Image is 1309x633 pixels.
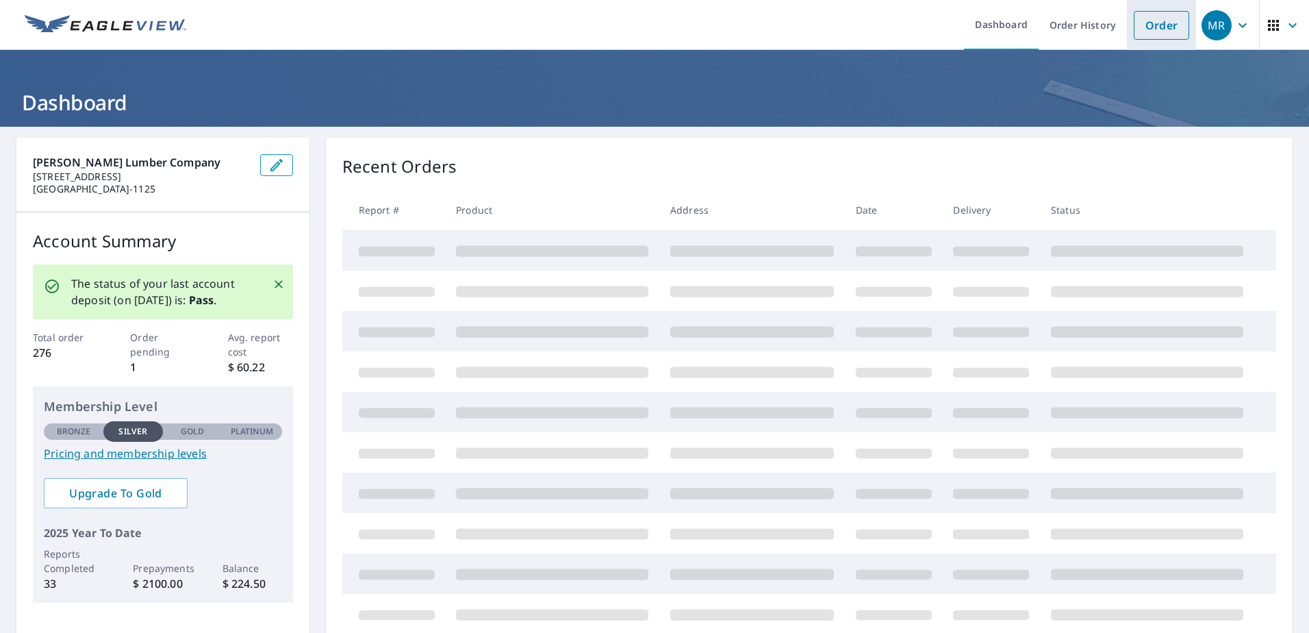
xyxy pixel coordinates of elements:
[55,486,177,501] span: Upgrade To Gold
[44,397,282,416] p: Membership Level
[71,275,256,308] p: The status of your last account deposit (on [DATE]) is: .
[16,88,1293,116] h1: Dashboard
[223,575,282,592] p: $ 224.50
[189,293,214,308] b: Pass
[118,425,147,438] p: Silver
[44,445,282,462] a: Pricing and membership levels
[130,359,195,375] p: 1
[33,330,98,345] p: Total order
[445,190,659,230] th: Product
[57,425,91,438] p: Bronze
[1040,190,1254,230] th: Status
[659,190,845,230] th: Address
[1134,11,1189,40] a: Order
[133,575,192,592] p: $ 2100.00
[44,525,282,541] p: 2025 Year To Date
[130,330,195,359] p: Order pending
[25,15,186,36] img: EV Logo
[942,190,1040,230] th: Delivery
[33,345,98,361] p: 276
[181,425,204,438] p: Gold
[845,190,943,230] th: Date
[44,478,188,508] a: Upgrade To Gold
[1202,10,1232,40] div: MR
[33,229,293,253] p: Account Summary
[342,190,446,230] th: Report #
[33,154,249,171] p: [PERSON_NAME] Lumber Company
[33,171,249,183] p: [STREET_ADDRESS]
[270,275,288,293] button: Close
[44,547,103,575] p: Reports Completed
[133,561,192,575] p: Prepayments
[228,359,293,375] p: $ 60.22
[44,575,103,592] p: 33
[228,330,293,359] p: Avg. report cost
[33,183,249,195] p: [GEOGRAPHIC_DATA]-1125
[342,154,457,179] p: Recent Orders
[231,425,274,438] p: Platinum
[223,561,282,575] p: Balance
